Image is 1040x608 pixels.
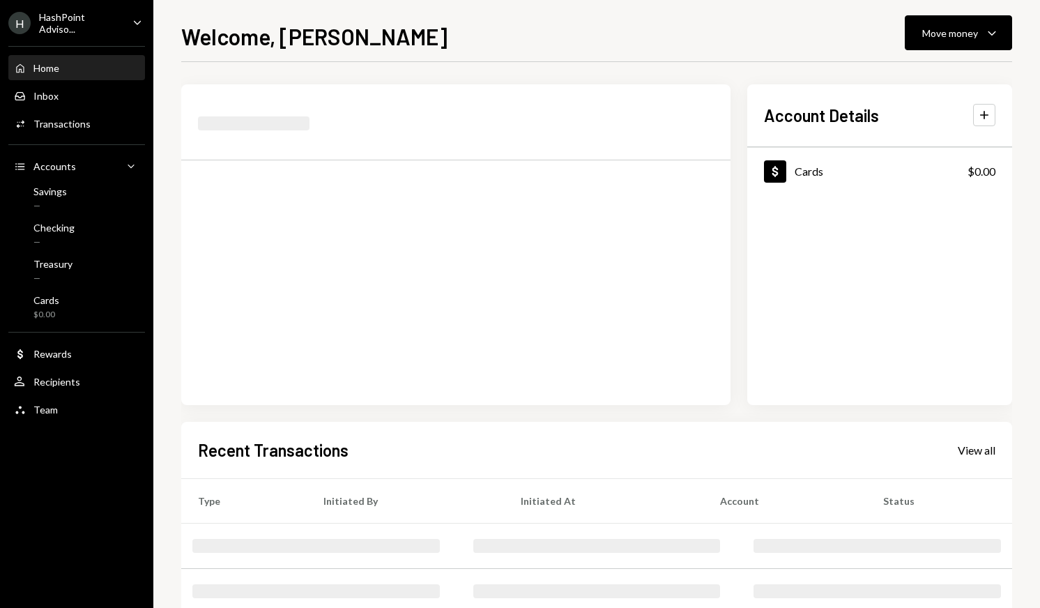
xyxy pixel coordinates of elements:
th: Initiated At [504,478,703,523]
div: — [33,236,75,248]
h1: Welcome, [PERSON_NAME] [181,22,448,50]
div: H [8,12,31,34]
div: Inbox [33,90,59,102]
a: Transactions [8,111,145,136]
div: Accounts [33,160,76,172]
div: Recipients [33,376,80,388]
a: Inbox [8,83,145,108]
th: Initiated By [307,478,504,523]
a: Team [8,397,145,422]
div: Cards [795,165,823,178]
div: HashPoint Adviso... [39,11,121,35]
div: — [33,273,72,284]
h2: Account Details [764,104,879,127]
div: Home [33,62,59,74]
a: Savings— [8,181,145,215]
a: Rewards [8,341,145,366]
div: Treasury [33,258,72,270]
div: Checking [33,222,75,234]
th: Status [866,478,1012,523]
a: Accounts [8,153,145,178]
th: Type [181,478,307,523]
a: View all [958,442,995,457]
div: Transactions [33,118,91,130]
th: Account [703,478,866,523]
h2: Recent Transactions [198,439,349,462]
a: Checking— [8,218,145,251]
div: Cards [33,294,59,306]
div: $0.00 [968,163,995,180]
a: Cards$0.00 [8,290,145,324]
div: $0.00 [33,309,59,321]
a: Cards$0.00 [747,148,1012,195]
div: — [33,200,67,212]
div: Rewards [33,348,72,360]
a: Home [8,55,145,80]
a: Treasury— [8,254,145,287]
div: Move money [922,26,978,40]
button: Move money [905,15,1012,50]
div: View all [958,443,995,457]
a: Recipients [8,369,145,394]
div: Savings [33,185,67,197]
div: Team [33,404,58,416]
